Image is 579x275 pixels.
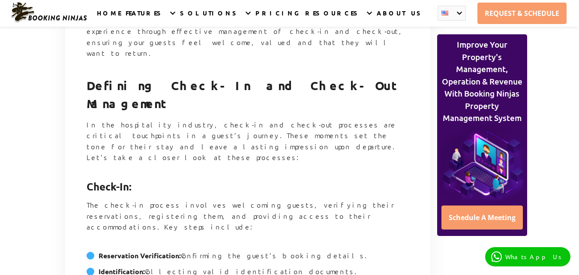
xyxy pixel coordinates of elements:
strong: Defining Check-In and Check-Out Management [87,78,400,111]
a: PRICING [255,9,300,27]
p: Improve Your Property's Management, Operation & Revenue With Booking Ninjas Property Management S... [440,39,525,124]
p: WhatsApp Us [505,253,564,260]
a: Schedule A Meeting [441,205,523,230]
a: ABOUT US [377,9,424,27]
a: FEATURES [126,9,165,27]
a: WhatsApp Us [485,247,570,266]
img: Booking Ninjas Logo [10,2,87,23]
a: SOLUTIONS [180,9,240,27]
li: Confirming the guest’s booking details. [87,250,409,266]
strong: Check-In: [87,180,132,193]
strong: Reservation Verification: [99,251,181,260]
p: The check-in process involves welcoming guests, verifying their reservations, registering them, a... [87,199,409,243]
p: In the hospitality industry, check-in and check-out processes are critical touchpoints in a guest... [87,119,409,174]
a: REQUEST & SCHEDULE [477,3,567,24]
a: HOME [97,9,121,27]
p: This article explores 11 practical ways to improve your guest experience through effective manage... [87,15,409,69]
img: blog-cta-bg_aside.png [440,124,525,202]
a: RESOURCES [305,9,361,27]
